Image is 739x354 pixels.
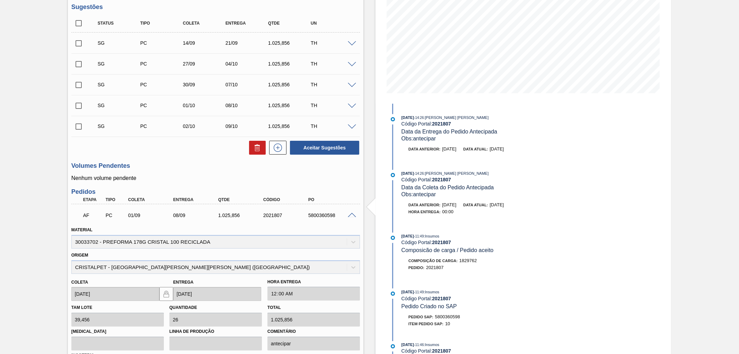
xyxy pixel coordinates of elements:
[96,61,144,67] div: Sugestão Criada
[391,292,395,296] img: atual
[402,115,414,120] span: [DATE]
[181,40,229,46] div: 14/09/2025
[81,197,105,202] div: Etapa
[414,172,424,175] span: - 14:26
[414,290,424,294] span: - 11:49
[267,277,360,287] label: Hora Entrega
[391,173,395,177] img: atual
[181,103,229,108] div: 01/10/2025
[71,3,360,11] h3: Sugestões
[391,236,395,240] img: atual
[463,147,488,151] span: Data atual:
[408,315,433,319] span: Pedido SAP:
[442,202,456,207] span: [DATE]
[266,103,314,108] div: 1.025,856
[424,115,489,120] span: : [PERSON_NAME] [PERSON_NAME]
[169,305,197,310] label: Quantidade
[402,303,457,309] span: Pedido Criado no SAP
[391,344,395,348] img: atual
[402,184,494,190] span: Data da Coleta do Pedido Antecipada
[139,103,186,108] div: Pedido de Compra
[266,40,314,46] div: 1.025,856
[424,234,439,238] span: : Insumos
[171,197,222,202] div: Entrega
[159,287,173,301] button: locked
[173,280,194,285] label: Entrega
[402,191,436,197] span: Obs: antecipar
[402,296,566,301] div: Código Portal:
[126,197,177,202] div: Coleta
[424,343,439,347] span: : Insumos
[224,123,272,129] div: 09/10/2025
[224,61,272,67] div: 04/10/2025
[139,61,186,67] div: Pedido de Compra
[96,123,144,129] div: Sugestão Criada
[459,258,477,263] span: 1829762
[224,21,272,26] div: Entrega
[181,123,229,129] div: 02/10/2025
[402,234,414,238] span: [DATE]
[408,147,440,151] span: Data anterior:
[445,321,450,326] span: 10
[432,240,451,245] strong: 2021807
[424,290,439,294] span: : Insumos
[169,327,262,337] label: Linha de Produção
[402,247,494,253] span: Composicão de carga / Pedido aceito
[171,213,222,218] div: 08/09/2025
[224,82,272,87] div: 07/10/2025
[217,197,267,202] div: Qtde
[83,213,104,218] p: AF
[139,40,186,46] div: Pedido de Compra
[71,162,360,170] h3: Volumes Pendentes
[71,287,159,301] input: dd/mm/yyyy
[309,61,357,67] div: TH
[71,305,92,310] label: Tam lote
[96,40,144,46] div: Sugestão Criada
[309,21,357,26] div: UN
[402,348,566,354] div: Código Portal:
[408,203,440,207] span: Data anterior:
[442,209,454,214] span: 00:00
[414,343,424,347] span: - 11:46
[266,82,314,87] div: 1.025,856
[402,240,566,245] div: Código Portal:
[96,82,144,87] div: Sugestão Criada
[402,290,414,294] span: [DATE]
[81,208,105,223] div: Aguardando Faturamento
[408,259,458,263] span: Composição de Carga :
[96,21,144,26] div: Status
[71,188,360,196] h3: Pedidos
[224,40,272,46] div: 21/09/2025
[71,227,93,232] label: Material
[266,141,287,155] div: Nova sugestão
[402,136,436,141] span: Obs: antecipar
[442,146,456,152] span: [DATE]
[96,103,144,108] div: Sugestão Criada
[402,343,414,347] span: [DATE]
[490,202,504,207] span: [DATE]
[139,82,186,87] div: Pedido de Compra
[290,141,359,155] button: Aceitar Sugestões
[414,234,424,238] span: - 11:49
[267,305,281,310] label: Total
[309,40,357,46] div: TH
[71,327,164,337] label: [MEDICAL_DATA]
[104,197,128,202] div: Tipo
[307,213,358,218] div: 5800360598
[463,203,488,207] span: Data atual:
[408,322,443,326] span: Item pedido SAP:
[262,213,313,218] div: 2021807
[173,287,261,301] input: dd/mm/yyyy
[162,290,170,298] img: locked
[402,177,566,182] div: Código Portal:
[181,21,229,26] div: Coleta
[266,21,314,26] div: Qtde
[181,82,229,87] div: 30/09/2025
[424,171,489,175] span: : [PERSON_NAME] [PERSON_NAME]
[432,348,451,354] strong: 2021807
[402,129,498,135] span: Data da Entrega do Pedido Antecipada
[266,123,314,129] div: 1.025,856
[309,103,357,108] div: TH
[126,213,177,218] div: 01/09/2025
[426,265,444,270] span: 2021807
